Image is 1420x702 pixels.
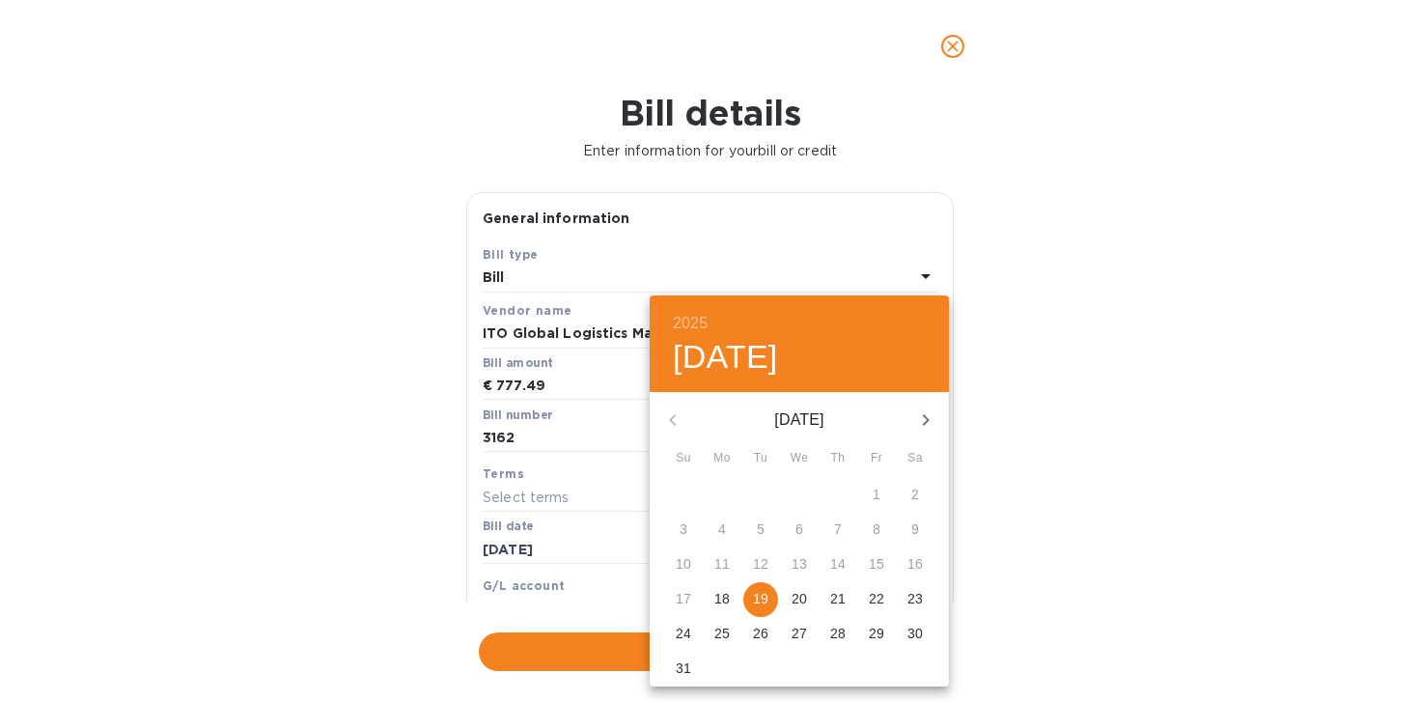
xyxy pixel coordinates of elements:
[673,337,778,378] button: [DATE]
[792,624,807,643] p: 27
[743,582,778,617] button: 19
[821,617,855,652] button: 28
[859,617,894,652] button: 29
[705,582,739,617] button: 18
[859,582,894,617] button: 22
[743,617,778,652] button: 26
[859,449,894,468] span: Fr
[898,582,933,617] button: 23
[705,617,739,652] button: 25
[782,449,817,468] span: We
[782,617,817,652] button: 27
[830,624,846,643] p: 28
[676,659,691,678] p: 31
[821,582,855,617] button: 21
[907,624,923,643] p: 30
[666,617,701,652] button: 24
[782,582,817,617] button: 20
[673,310,708,337] button: 2025
[830,589,846,608] p: 21
[714,589,730,608] p: 18
[705,449,739,468] span: Mo
[898,617,933,652] button: 30
[753,589,768,608] p: 19
[907,589,923,608] p: 23
[696,408,903,432] p: [DATE]
[869,589,884,608] p: 22
[898,449,933,468] span: Sa
[869,624,884,643] p: 29
[666,652,701,687] button: 31
[714,624,730,643] p: 25
[676,624,691,643] p: 24
[792,589,807,608] p: 20
[743,449,778,468] span: Tu
[753,624,768,643] p: 26
[821,449,855,468] span: Th
[666,449,701,468] span: Su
